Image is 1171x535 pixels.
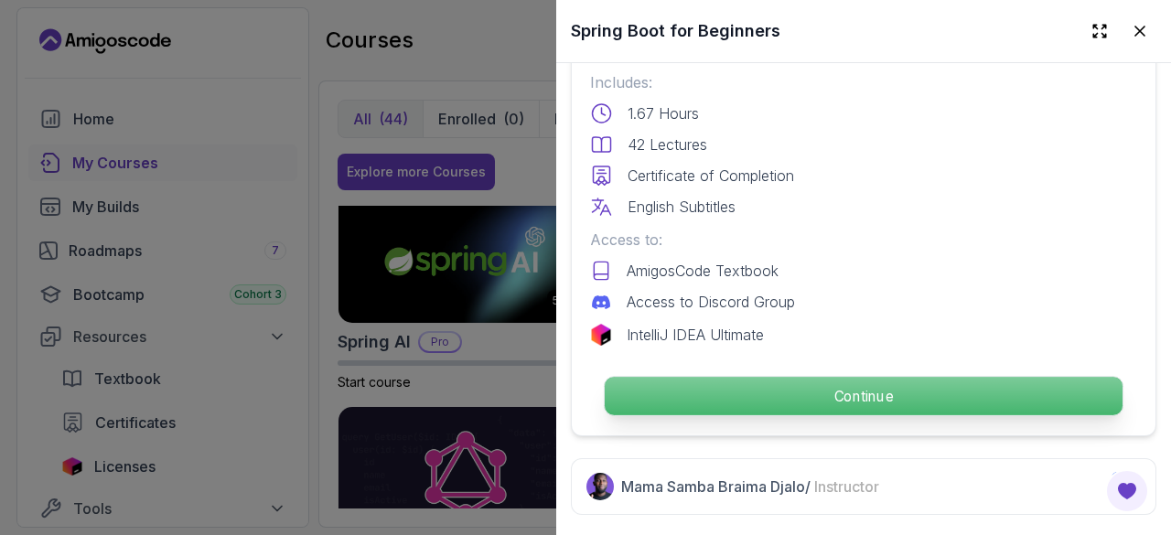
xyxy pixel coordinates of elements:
[628,165,794,187] p: Certificate of Completion
[627,291,795,313] p: Access to Discord Group
[628,102,699,124] p: 1.67 Hours
[627,324,764,346] p: IntelliJ IDEA Ultimate
[605,377,1123,415] p: Continue
[621,476,879,498] p: Mama Samba Braima Djalo /
[628,134,707,155] p: 42 Lectures
[1105,469,1149,513] button: Open Feedback Button
[814,477,879,496] span: Instructor
[604,376,1123,416] button: Continue
[628,196,736,218] p: English Subtitles
[590,229,1137,251] p: Access to:
[1083,15,1116,48] button: Expand drawer
[590,71,1137,93] p: Includes:
[590,324,612,346] img: jetbrains logo
[627,260,779,282] p: AmigosCode Textbook
[571,18,780,44] h2: Spring Boot for Beginners
[586,473,614,500] img: Nelson Djalo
